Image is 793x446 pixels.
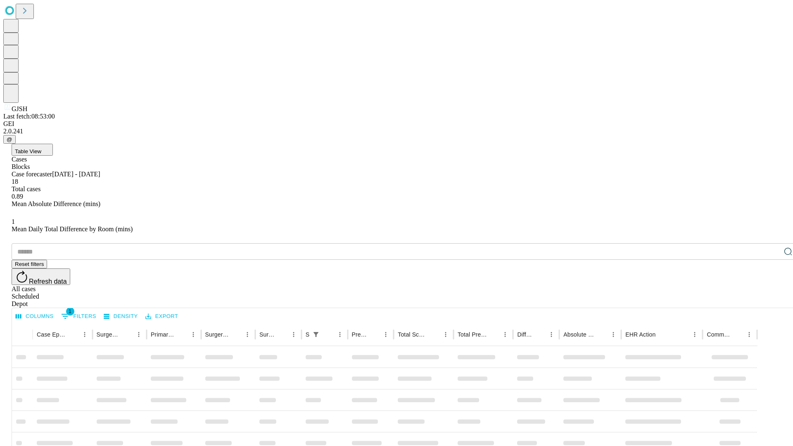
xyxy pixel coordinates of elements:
button: Sort [323,329,334,340]
span: 18 [12,178,18,185]
button: Sort [732,329,743,340]
div: 1 active filter [310,329,322,340]
span: Last fetch: 08:53:00 [3,113,55,120]
span: 1 [66,307,74,316]
button: Menu [608,329,619,340]
button: Sort [368,329,380,340]
button: Sort [67,329,79,340]
button: Menu [288,329,299,340]
button: Sort [534,329,546,340]
span: @ [7,136,12,142]
button: Select columns [14,310,56,323]
span: Refresh data [29,278,67,285]
span: Mean Absolute Difference (mins) [12,200,100,207]
span: GJSH [12,105,27,112]
button: Menu [743,329,755,340]
div: Total Scheduled Duration [398,331,427,338]
button: Sort [276,329,288,340]
button: Menu [188,329,199,340]
button: Menu [133,329,145,340]
div: Total Predicted Duration [458,331,487,338]
div: Comments [707,331,731,338]
button: Menu [689,329,700,340]
button: Show filters [59,310,98,323]
button: Menu [334,329,346,340]
button: Menu [79,329,90,340]
button: Show filters [310,329,322,340]
button: Sort [230,329,242,340]
button: Sort [488,329,499,340]
button: Sort [121,329,133,340]
div: Surgery Date [259,331,275,338]
span: 0.89 [12,193,23,200]
div: GEI [3,120,790,128]
button: Menu [440,329,451,340]
button: Refresh data [12,268,70,285]
span: Table View [15,148,41,154]
button: Table View [12,144,53,156]
div: Predicted In Room Duration [352,331,368,338]
div: Primary Service [151,331,175,338]
button: Menu [546,329,557,340]
span: Reset filters [15,261,44,267]
div: Surgery Name [205,331,229,338]
div: EHR Action [625,331,655,338]
span: 1 [12,218,15,225]
button: Sort [428,329,440,340]
span: [DATE] - [DATE] [52,171,100,178]
div: Scheduled In Room Duration [306,331,309,338]
span: Case forecaster [12,171,52,178]
div: Difference [517,331,533,338]
button: Density [102,310,140,323]
button: Menu [242,329,253,340]
button: Menu [380,329,392,340]
span: Total cases [12,185,40,192]
div: 2.0.241 [3,128,790,135]
div: Case Epic Id [37,331,66,338]
button: Export [143,310,180,323]
button: Sort [176,329,188,340]
button: Menu [499,329,511,340]
span: Mean Daily Total Difference by Room (mins) [12,225,133,232]
div: Surgeon Name [97,331,121,338]
button: Sort [656,329,668,340]
div: Absolute Difference [563,331,595,338]
button: @ [3,135,16,144]
button: Sort [596,329,608,340]
button: Reset filters [12,260,47,268]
